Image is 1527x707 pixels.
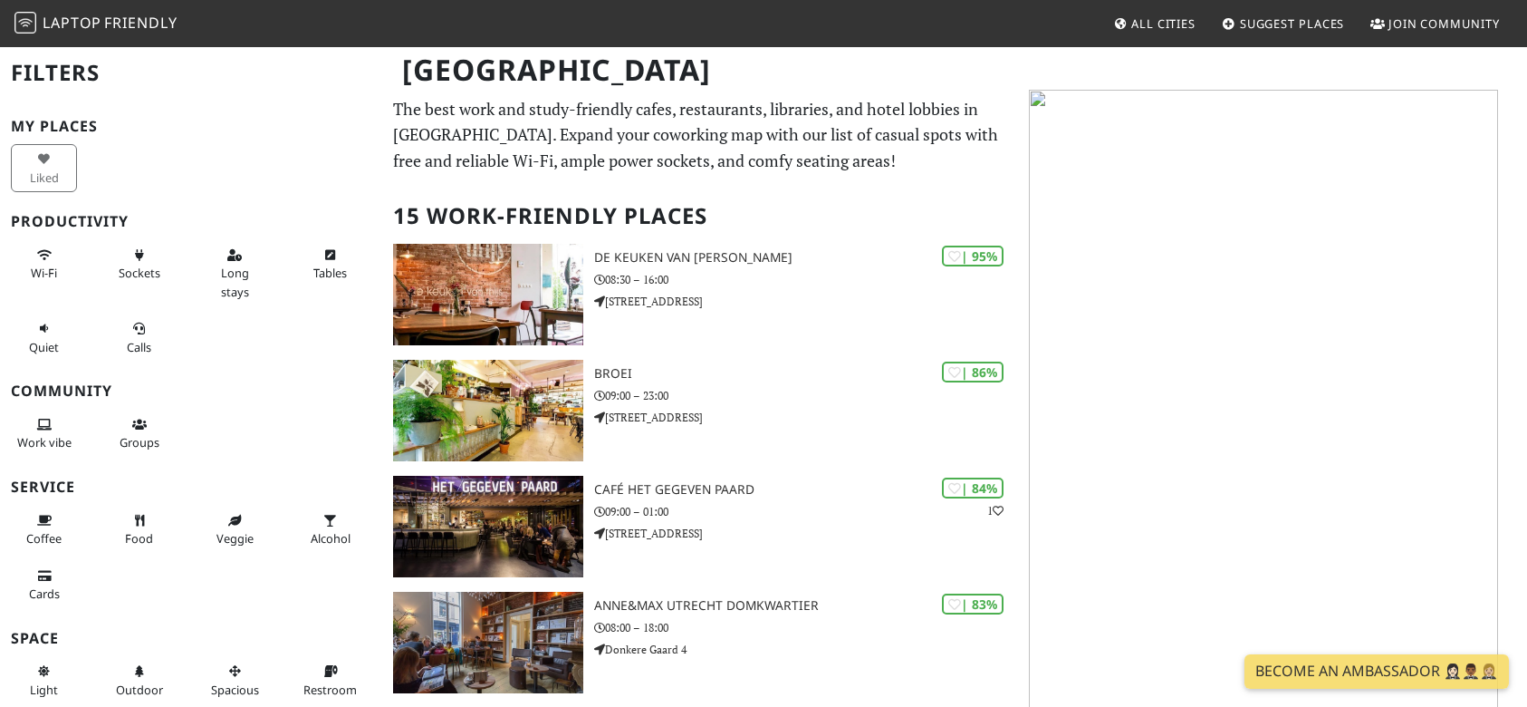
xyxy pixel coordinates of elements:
[594,482,1018,498] h3: Café Het Gegeven Paard
[127,339,151,355] span: Video/audio calls
[303,682,357,698] span: Restroom
[1244,654,1509,689] a: Become an Ambassador 🤵🏻‍♀️🤵🏾‍♂️🤵🏼‍♀️
[11,45,371,101] h2: Filters
[106,506,172,554] button: Food
[987,502,1004,519] p: 1
[106,314,172,362] button: Calls
[393,360,583,461] img: BROEI
[382,360,1019,461] a: BROEI | 86% BROEI 09:00 – 23:00 [STREET_ADDRESS]
[942,246,1004,266] div: | 95%
[26,530,62,547] span: Coffee
[116,682,163,698] span: Outdoor area
[11,383,371,400] h3: Community
[11,561,77,609] button: Cards
[11,656,77,704] button: Light
[211,682,259,698] span: Spacious
[594,366,1018,382] h3: BROEI
[594,503,1018,520] p: 09:00 – 01:00
[30,682,58,698] span: Natural light
[594,619,1018,636] p: 08:00 – 18:00
[942,594,1004,615] div: | 83%
[594,293,1018,310] p: [STREET_ADDRESS]
[393,96,1008,174] p: The best work and study-friendly cafes, restaurants, libraries, and hotel lobbies in [GEOGRAPHIC_...
[942,478,1004,499] div: | 84%
[17,434,72,450] span: People working
[297,506,363,554] button: Alcohol
[29,586,60,602] span: Credit cards
[120,434,159,450] span: Group tables
[1215,7,1352,40] a: Suggest Places
[382,476,1019,577] a: Café Het Gegeven Paard | 84% 1 Café Het Gegeven Paard 09:00 – 01:00 [STREET_ADDRESS]
[11,213,371,230] h3: Productivity
[11,630,371,647] h3: Space
[313,265,347,281] span: Work-friendly tables
[1388,15,1500,32] span: Join Community
[393,244,583,345] img: De keuken van Thijs
[14,8,178,40] a: LaptopFriendly LaptopFriendly
[594,271,1018,288] p: 08:30 – 16:00
[297,656,363,704] button: Restroom
[221,265,249,299] span: Long stays
[393,476,583,577] img: Café Het Gegeven Paard
[388,45,1015,95] h1: [GEOGRAPHIC_DATA]
[125,530,153,547] span: Food
[297,240,363,288] button: Tables
[1363,7,1507,40] a: Join Community
[29,339,59,355] span: Quiet
[202,656,268,704] button: Spacious
[393,592,583,693] img: Anne&Max Utrecht Domkwartier
[106,410,172,458] button: Groups
[11,410,77,458] button: Work vibe
[594,525,1018,542] p: [STREET_ADDRESS]
[43,13,101,33] span: Laptop
[202,506,268,554] button: Veggie
[594,387,1018,404] p: 09:00 – 23:00
[1131,15,1196,32] span: All Cities
[106,656,172,704] button: Outdoor
[31,265,57,281] span: Stable Wi-Fi
[594,598,1018,614] h3: Anne&Max Utrecht Domkwartier
[11,506,77,554] button: Coffee
[382,244,1019,345] a: De keuken van Thijs | 95% De keuken van [PERSON_NAME] 08:30 – 16:00 [STREET_ADDRESS]
[382,592,1019,693] a: Anne&Max Utrecht Domkwartier | 83% Anne&Max Utrecht Domkwartier 08:00 – 18:00 Donkere Gaard 4
[1240,15,1345,32] span: Suggest Places
[106,240,172,288] button: Sockets
[119,265,160,281] span: Power sockets
[942,362,1004,383] div: | 86%
[311,530,351,547] span: Alcohol
[393,189,1008,244] h2: 15 Work-Friendly Places
[202,240,268,306] button: Long stays
[594,409,1018,426] p: [STREET_ADDRESS]
[11,118,371,135] h3: My Places
[1106,7,1203,40] a: All Cities
[104,13,177,33] span: Friendly
[594,641,1018,658] p: Donkere Gaard 4
[216,530,254,547] span: Veggie
[14,12,36,34] img: LaptopFriendly
[11,240,77,288] button: Wi-Fi
[11,479,371,496] h3: Service
[11,314,77,362] button: Quiet
[594,250,1018,266] h3: De keuken van [PERSON_NAME]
